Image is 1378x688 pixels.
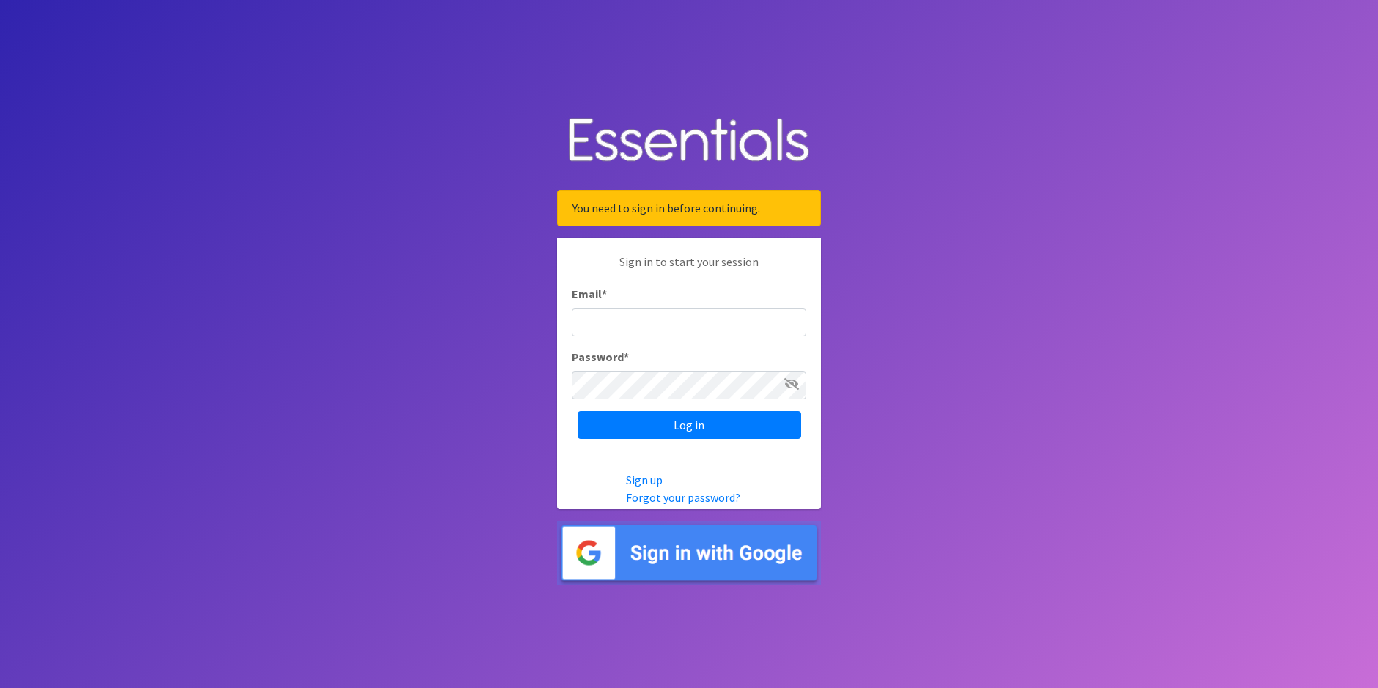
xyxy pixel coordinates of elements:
a: Sign up [626,473,663,487]
abbr: required [624,349,629,364]
div: You need to sign in before continuing. [557,190,821,226]
img: Human Essentials [557,103,821,179]
abbr: required [602,286,607,301]
img: Sign in with Google [557,521,821,585]
p: Sign in to start your session [572,253,806,285]
label: Password [572,348,629,366]
a: Forgot your password? [626,490,740,505]
label: Email [572,285,607,303]
input: Log in [578,411,801,439]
